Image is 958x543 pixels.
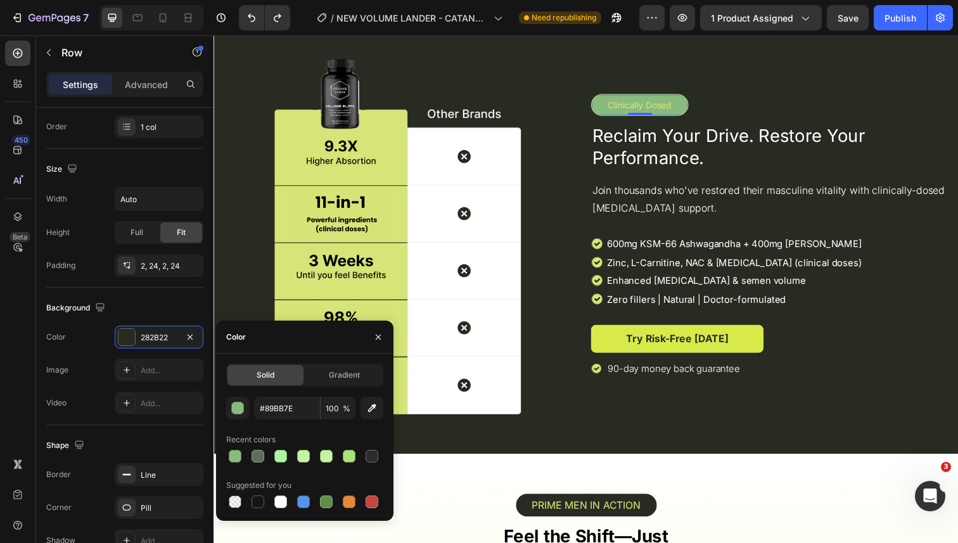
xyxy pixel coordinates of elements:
[46,300,108,317] div: Background
[12,135,30,145] div: 450
[838,13,859,23] span: Save
[83,10,89,25] p: 7
[402,226,662,239] p: Zinc, L-Carnitine, NAC & [MEDICAL_DATA] (clinical doses)
[63,78,98,91] p: Settings
[141,502,200,514] div: Pill
[141,398,200,409] div: Add...
[343,403,350,414] span: %
[131,227,143,238] span: Full
[226,434,276,445] div: Recent colors
[329,369,360,381] span: Gradient
[177,227,186,238] span: Fit
[532,12,596,23] span: Need republishing
[325,471,436,489] p: PRIME MEN IN ACTION
[46,364,68,376] div: Image
[46,469,71,480] div: Border
[700,5,822,30] button: 1 product assigned
[141,122,200,133] div: 1 col
[827,5,869,30] button: Save
[61,45,169,60] p: Row
[46,331,66,343] div: Color
[915,481,945,511] iframe: Intercom live chat
[331,11,334,25] span: /
[46,260,75,271] div: Padding
[214,35,958,543] iframe: Design area
[336,11,489,25] span: NEW VOLUME LANDER - CATANUTRA
[711,11,793,25] span: 1 product assigned
[141,332,177,343] div: 282B22
[402,245,662,257] p: Enhanced [MEDICAL_DATA] & semen volume
[254,397,320,419] input: Eg: FFFFFF
[385,296,561,324] a: Try Risk-Free [DATE]
[46,502,72,513] div: Corner
[385,245,397,257] img: gempages_572674907528233799-b4181914-7a94-42d0-8d09-c71f72b513be.svg
[10,232,30,242] div: Beta
[46,227,70,238] div: Height
[385,207,397,219] img: gempages_572674907528233799-b4181914-7a94-42d0-8d09-c71f72b513be.svg
[421,303,526,316] strong: Try Risk-Free [DATE]
[402,332,537,349] p: 90-day money back guarantee
[385,90,760,139] h2: Reclaim Your Drive. Restore Your Performance.
[46,161,80,178] div: Size
[226,331,246,343] div: Color
[125,78,168,91] p: Advanced
[46,437,87,454] div: Shape
[141,470,200,481] div: Line
[386,150,759,186] p: Join thousands who've restored their masculine vitality with clinically-dosed [MEDICAL_DATA] supp...
[46,193,67,205] div: Width
[239,5,290,30] div: Undo/Redo
[402,63,468,79] p: Clinically Dosed
[402,264,662,276] p: Zero fillers | Natural | Doctor-formulated
[46,121,67,132] div: Order
[941,462,951,472] span: 3
[5,5,94,30] button: 7
[874,5,927,30] button: Publish
[885,11,916,25] div: Publish
[385,264,397,276] img: gempages_572674907528233799-b4181914-7a94-42d0-8d09-c71f72b513be.svg
[226,480,291,491] div: Suggested for you
[46,397,67,409] div: Video
[257,369,274,381] span: Solid
[402,207,662,220] p: 600mg KSM-66 Ashwagandha + 400mg [PERSON_NAME]
[115,188,203,210] input: Auto
[141,260,200,272] div: 2, 24, 2, 24
[385,226,397,238] img: gempages_572674907528233799-b4181914-7a94-42d0-8d09-c71f72b513be.svg
[141,365,200,376] div: Add...
[385,335,396,346] img: gempages_572674907528233799-b4181914-7a94-42d0-8d09-c71f72b513be.svg
[297,501,464,523] strong: Feel the Shift—Just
